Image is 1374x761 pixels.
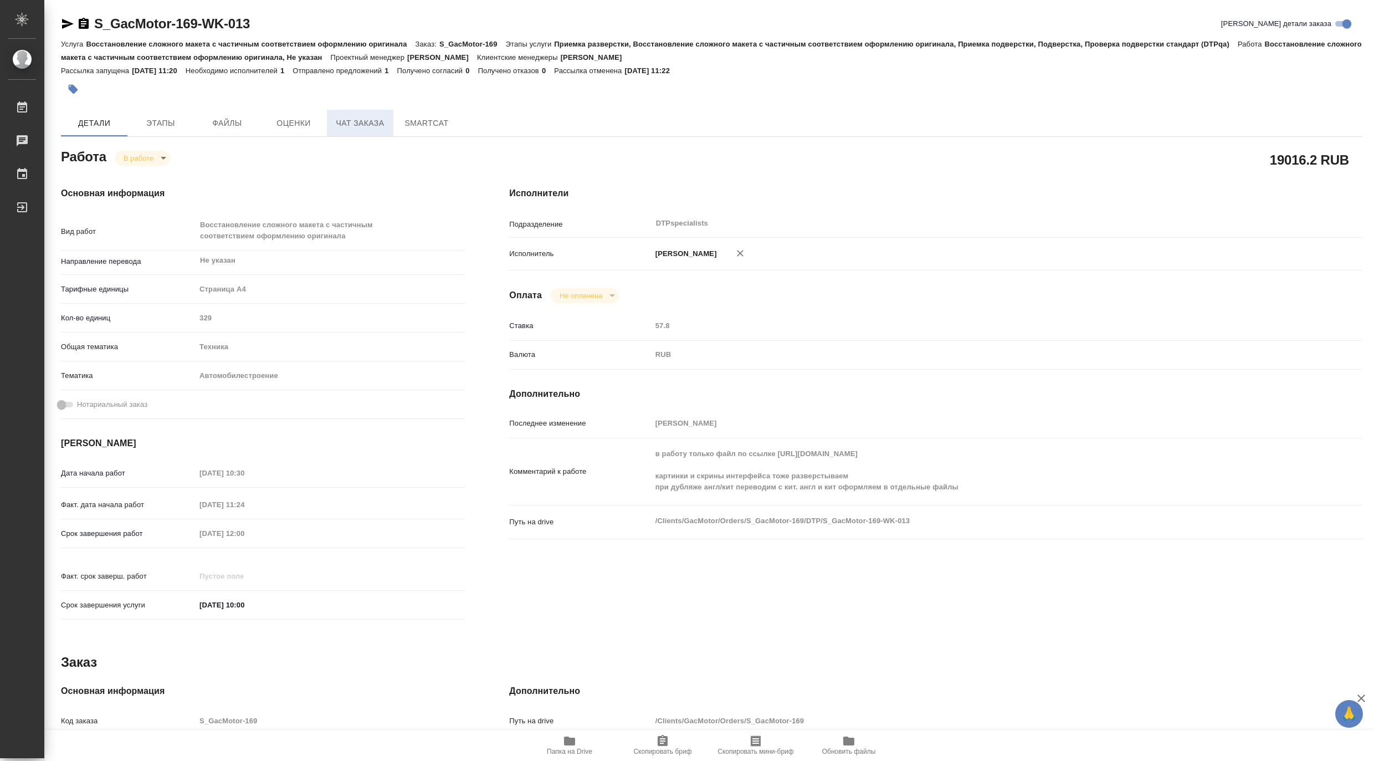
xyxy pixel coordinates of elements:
[61,499,196,510] p: Факт. дата начала работ
[134,116,187,130] span: Этапы
[509,320,651,331] p: Ставка
[509,685,1362,698] h4: Дополнительно
[509,466,651,477] p: Комментарий к работе
[77,399,147,410] span: Нотариальный заказ
[407,53,477,62] p: [PERSON_NAME]
[616,730,709,761] button: Скопировать бриф
[61,146,106,166] h2: Работа
[554,40,1238,48] p: Приемка разверстки, Восстановление сложного макета с частичным соответствием оформлению оригинала...
[1340,702,1358,726] span: 🙏
[509,289,542,302] h4: Оплата
[652,512,1291,530] textarea: /Clients/GacMotor/Orders/S_GacMotor-169/DTP/S_GacMotor-169-WK-013
[397,67,466,75] p: Получено согласий
[551,288,619,303] div: В работе
[478,67,542,75] p: Получено отказов
[624,67,678,75] p: [DATE] 11:22
[554,67,624,75] p: Рассылка отменена
[68,116,121,130] span: Детали
[384,67,397,75] p: 1
[196,568,293,584] input: Пустое поле
[802,730,895,761] button: Обновить файлы
[547,748,592,755] span: Папка на Drive
[61,571,196,582] p: Факт. срок заверш. работ
[477,53,561,62] p: Клиентские менеджеры
[1221,18,1331,29] span: [PERSON_NAME] детали заказа
[717,748,793,755] span: Скопировать мини-бриф
[61,437,465,450] h4: [PERSON_NAME]
[509,248,651,259] p: Исполнитель
[196,465,293,481] input: Пустое поле
[61,716,196,727] p: Код заказа
[652,318,1291,334] input: Пустое поле
[61,313,196,324] p: Кол-во единиц
[506,40,555,48] p: Этапы услуги
[1335,700,1363,728] button: 🙏
[61,67,132,75] p: Рассылка запущена
[652,248,717,259] p: [PERSON_NAME]
[1270,150,1349,169] h2: 19016.2 RUB
[509,418,651,429] p: Последнее изменение
[196,366,465,385] div: Автомобилестроение
[400,116,453,130] span: SmartCat
[523,730,616,761] button: Папка на Drive
[186,67,280,75] p: Необходимо исполнителей
[331,53,407,62] p: Проектный менеджер
[132,67,186,75] p: [DATE] 11:20
[509,187,1362,200] h4: Исполнители
[196,338,465,356] div: Техника
[439,40,506,48] p: S_GacMotor-169
[115,151,170,166] div: В работе
[77,17,90,30] button: Скопировать ссылку
[61,653,97,671] h2: Заказ
[728,241,752,265] button: Удалить исполнителя
[196,713,465,729] input: Пустое поле
[280,67,293,75] p: 1
[652,445,1291,497] textarea: в работу только файл по ссылке [URL][DOMAIN_NAME] картинки и скрины интерфейса тоже разверстываем...
[556,291,606,300] button: Не оплачена
[465,67,478,75] p: 0
[61,600,196,611] p: Срок завершения услуги
[196,280,465,299] div: Страница А4
[61,17,74,30] button: Скопировать ссылку для ЯМессенджера
[94,16,250,31] a: S_GacMotor-169-WK-013
[61,528,196,539] p: Срок завершения работ
[196,310,465,326] input: Пустое поле
[709,730,802,761] button: Скопировать мини-бриф
[652,415,1291,431] input: Пустое поле
[196,497,293,513] input: Пустое поле
[196,525,293,542] input: Пустое поле
[561,53,630,62] p: [PERSON_NAME]
[61,187,465,200] h4: Основная информация
[542,67,554,75] p: 0
[267,116,320,130] span: Оценки
[822,748,876,755] span: Обновить файлы
[652,713,1291,729] input: Пустое поле
[334,116,387,130] span: Чат заказа
[61,284,196,295] p: Тарифные единицы
[652,345,1291,364] div: RUB
[416,40,439,48] p: Заказ:
[120,154,157,163] button: В работе
[633,748,691,755] span: Скопировать бриф
[61,226,196,237] p: Вид работ
[509,716,651,727] p: Путь на drive
[201,116,254,130] span: Файлы
[61,77,85,101] button: Добавить тэг
[196,597,293,613] input: ✎ Введи что-нибудь
[61,468,196,479] p: Дата начала работ
[509,349,651,360] p: Валюта
[293,67,384,75] p: Отправлено предложений
[509,387,1362,401] h4: Дополнительно
[509,517,651,528] p: Путь на drive
[86,40,415,48] p: Восстановление сложного макета с частичным соответствием оформлению оригинала
[61,370,196,381] p: Тематика
[61,341,196,353] p: Общая тематика
[509,219,651,230] p: Подразделение
[61,40,86,48] p: Услуга
[61,685,465,698] h4: Основная информация
[61,256,196,267] p: Направление перевода
[1238,40,1265,48] p: Работа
